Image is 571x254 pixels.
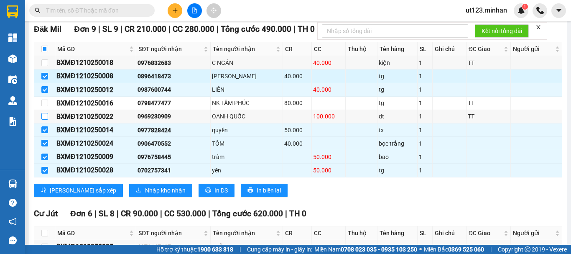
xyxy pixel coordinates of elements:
[136,164,210,177] td: 0702757341
[98,24,100,34] span: |
[298,24,315,34] span: TH 0
[9,218,17,226] span: notification
[284,72,311,81] div: 40.000
[490,245,492,254] span: |
[56,138,135,149] div: BXMĐ1210250024
[377,42,417,56] th: Tên hàng
[212,166,281,175] div: yến
[138,44,201,54] span: SĐT người nhận
[283,226,312,240] th: CR
[469,44,502,54] span: ĐC Giao
[136,97,210,110] td: 0798477477
[208,209,210,218] span: |
[513,228,553,238] span: Người gửi
[7,5,18,18] img: logo-vxr
[419,242,431,251] div: 1
[129,184,192,197] button: downloadNhập kho nhận
[136,187,142,194] span: download
[191,8,197,13] span: file-add
[34,24,61,34] span: Đăk Mil
[419,58,431,67] div: 1
[379,85,416,94] div: tg
[35,8,41,13] span: search
[136,123,210,137] td: 0977828424
[206,3,221,18] button: aim
[341,246,417,253] strong: 0708 023 035 - 0935 103 250
[517,7,525,14] img: icon-new-feature
[284,242,311,251] div: 50.000
[379,112,416,121] div: dt
[138,166,209,175] div: 0702757341
[284,139,311,148] div: 40.000
[187,3,202,18] button: file-add
[136,69,210,83] td: 0896418473
[56,71,135,81] div: BXMĐ1210250008
[57,44,127,54] span: Mã GD
[212,209,283,218] span: Tổng cước 620.000
[173,24,214,34] span: CC 280.000
[379,126,416,135] div: tx
[482,26,522,36] span: Kết nối tổng đài
[419,112,431,121] div: 1
[211,83,283,97] td: LIÊN
[212,242,281,251] div: A LĨNH
[313,112,344,121] div: 100.000
[284,126,311,135] div: 50.000
[211,137,283,150] td: TÔM
[314,245,417,254] span: Miền Nam
[312,42,345,56] th: CC
[56,165,135,175] div: BXMĐ1210250028
[419,248,422,251] span: ⚪️
[468,112,510,121] div: TT
[535,24,541,30] span: close
[313,85,344,94] div: 40.000
[172,8,178,13] span: plus
[433,226,466,240] th: Ghi chú
[138,126,209,135] div: 0977828424
[56,241,135,252] div: BXMĐ1210250025
[379,98,416,108] div: tg
[418,42,433,56] th: SL
[419,126,431,135] div: 1
[99,209,115,218] span: SL 8
[522,4,528,10] sup: 1
[247,187,253,194] span: printer
[424,245,484,254] span: Miền Bắc
[56,85,135,95] div: BXMĐ1210250012
[536,7,544,14] img: phone-icon
[8,54,17,63] img: warehouse-icon
[313,152,344,162] div: 50.000
[419,152,431,162] div: 1
[34,184,123,197] button: sort-ascending[PERSON_NAME] sắp xếp
[138,228,201,238] span: SĐT người nhận
[117,209,119,218] span: |
[214,186,228,195] span: In DS
[468,58,510,67] div: TT
[212,126,281,135] div: quyền
[379,58,416,67] div: kiện
[379,152,416,162] div: bao
[8,180,17,188] img: warehouse-icon
[419,166,431,175] div: 1
[56,125,135,135] div: BXMĐ1210250014
[448,246,484,253] strong: 0369 525 060
[120,24,122,34] span: |
[379,72,416,81] div: tg
[212,152,281,162] div: trâm
[469,228,502,238] span: ĐC Giao
[56,98,135,108] div: BXMĐ1210250016
[211,123,283,137] td: quyền
[551,3,566,18] button: caret-down
[313,166,344,175] div: 50.000
[138,139,209,148] div: 0906470552
[138,152,209,162] div: 0976758445
[55,110,136,123] td: BXMĐ1210250022
[168,24,171,34] span: |
[211,56,283,69] td: C NGÂN
[136,150,210,164] td: 0976758445
[211,110,283,123] td: OANH QUỐC
[346,42,377,56] th: Thu hộ
[240,245,241,254] span: |
[136,56,210,69] td: 0976832683
[523,4,526,10] span: 1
